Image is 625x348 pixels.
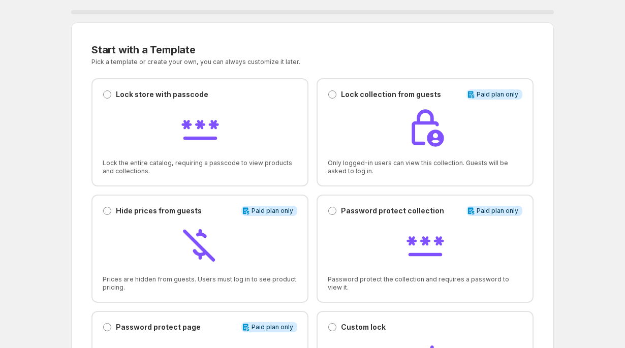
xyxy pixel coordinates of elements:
[477,207,518,215] span: Paid plan only
[91,44,196,56] span: Start with a Template
[252,323,293,331] span: Paid plan only
[116,89,208,100] p: Lock store with passcode
[341,89,441,100] p: Lock collection from guests
[103,159,297,175] span: Lock the entire catalog, requiring a passcode to view products and collections.
[341,206,444,216] p: Password protect collection
[180,224,221,265] img: Hide prices from guests
[116,206,202,216] p: Hide prices from guests
[103,275,297,292] span: Prices are hidden from guests. Users must log in to see product pricing.
[405,224,446,265] img: Password protect collection
[341,322,386,332] p: Custom lock
[328,275,522,292] span: Password protect the collection and requires a password to view it.
[252,207,293,215] span: Paid plan only
[328,159,522,175] span: Only logged-in users can view this collection. Guests will be asked to log in.
[477,90,518,99] span: Paid plan only
[180,108,221,148] img: Lock store with passcode
[116,322,201,332] p: Password protect page
[405,108,446,148] img: Lock collection from guests
[91,58,413,66] p: Pick a template or create your own, you can always customize it later.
